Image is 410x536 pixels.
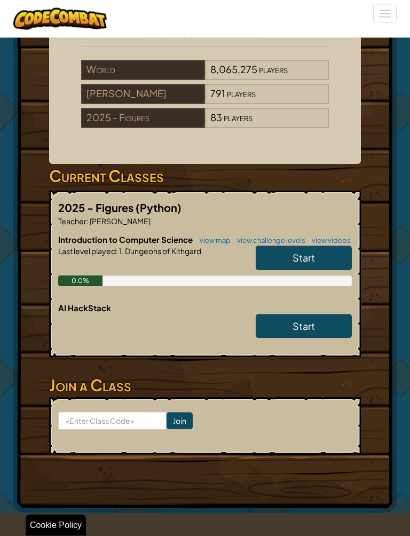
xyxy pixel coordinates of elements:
span: players [224,112,253,124]
img: CodeCombat logo [13,8,107,30]
span: 83 [210,112,222,124]
a: Start [256,314,352,339]
span: : [86,217,89,226]
span: Introduction to Computer Science [58,235,194,245]
span: Teacher [58,217,86,226]
span: 8,065,275 [210,64,257,76]
span: Last level played [58,247,116,256]
a: view challenge levels [232,237,305,245]
a: World8,065,275players [81,70,329,83]
a: view videos [306,237,351,245]
div: World [81,60,205,81]
div: Cookie Policy [26,515,86,536]
div: [PERSON_NAME] [81,84,205,105]
span: Start [293,252,315,264]
span: AI League Team Rankings [145,25,266,40]
a: 2025 - Figures83players [81,119,329,131]
span: [PERSON_NAME] [89,217,151,226]
span: (Python) [136,201,182,215]
input: <Enter Class Code> [58,412,167,430]
a: [PERSON_NAME]791players [81,94,329,107]
span: AI HackStack [58,303,111,313]
span: players [259,64,288,76]
span: : [116,247,118,256]
span: 2025 - Figures [58,201,136,215]
input: Join [167,413,193,430]
div: 2025 - Figures [81,108,205,129]
span: Dungeons of Kithgard [124,247,201,256]
h3: Current Classes [49,164,361,188]
span: players [227,88,256,100]
span: 1. [118,247,124,256]
span: Start [293,320,315,333]
h3: Join a Class [49,374,361,398]
span: 791 [210,88,225,100]
div: 0.0% [58,276,102,287]
a: view map [194,237,231,245]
